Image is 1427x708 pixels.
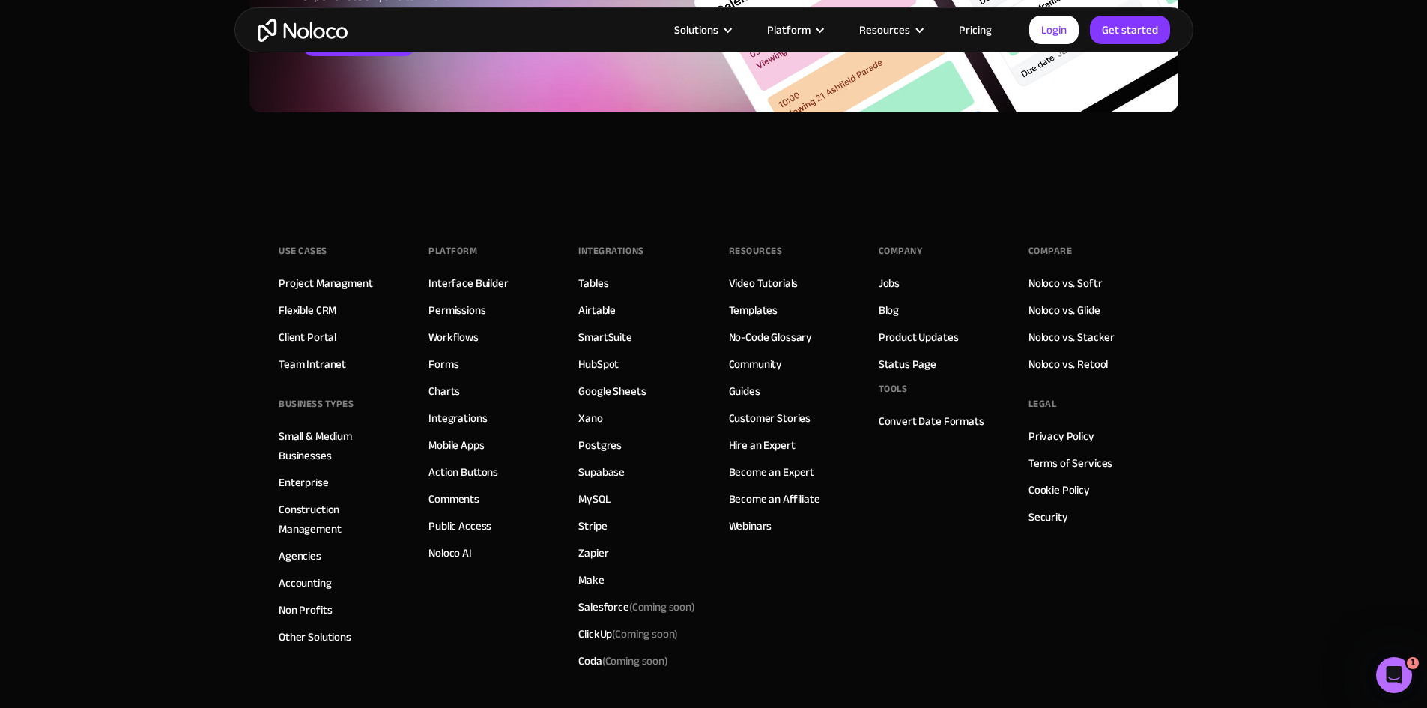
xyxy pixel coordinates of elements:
[279,393,354,415] div: BUSINESS TYPES
[279,354,346,374] a: Team Intranet
[729,240,783,262] div: Resources
[940,20,1011,40] a: Pricing
[1407,657,1419,669] span: 1
[729,381,760,401] a: Guides
[840,20,940,40] div: Resources
[655,20,748,40] div: Solutions
[879,273,900,293] a: Jobs
[879,240,923,262] div: Company
[674,20,718,40] div: Solutions
[879,378,908,400] div: Tools
[1090,16,1170,44] a: Get started
[578,651,667,671] div: Coda
[1029,16,1079,44] a: Login
[428,381,460,401] a: Charts
[1028,480,1090,500] a: Cookie Policy
[578,381,646,401] a: Google Sheets
[1028,327,1115,347] a: Noloco vs. Stacker
[279,500,399,539] a: Construction Management
[428,435,484,455] a: Mobile Apps
[879,327,959,347] a: Product Updates
[428,354,458,374] a: Forms
[279,300,336,320] a: Flexible CRM
[258,19,348,42] a: home
[279,426,399,465] a: Small & Medium Businesses
[279,573,332,593] a: Accounting
[578,462,625,482] a: Supabase
[578,543,608,563] a: Zapier
[629,596,695,617] span: (Coming soon)
[729,408,811,428] a: Customer Stories
[1028,240,1073,262] div: Compare
[612,623,678,644] span: (Coming soon)
[859,20,910,40] div: Resources
[428,462,498,482] a: Action Buttons
[879,354,936,374] a: Status Page
[879,300,899,320] a: Blog
[578,354,619,374] a: HubSpot
[428,240,477,262] div: Platform
[1028,300,1100,320] a: Noloco vs. Glide
[279,473,329,492] a: Enterprise
[578,408,602,428] a: Xano
[602,650,668,671] span: (Coming soon)
[428,543,472,563] a: Noloco AI
[578,273,608,293] a: Tables
[279,600,332,620] a: Non Profits
[279,546,321,566] a: Agencies
[1028,273,1103,293] a: Noloco vs. Softr
[428,273,508,293] a: Interface Builder
[578,570,604,590] a: Make
[428,300,485,320] a: Permissions
[279,240,327,262] div: Use Cases
[729,327,813,347] a: No-Code Glossary
[1028,354,1108,374] a: Noloco vs. Retool
[428,489,479,509] a: Comments
[1028,426,1094,446] a: Privacy Policy
[879,411,984,431] a: Convert Date Formats
[279,273,372,293] a: Project Managment
[1376,657,1412,693] iframe: Intercom live chat
[729,273,799,293] a: Video Tutorials
[578,624,678,644] div: ClickUp
[1028,507,1068,527] a: Security
[748,20,840,40] div: Platform
[279,327,336,347] a: Client Portal
[428,516,491,536] a: Public Access
[578,516,607,536] a: Stripe
[1028,453,1112,473] a: Terms of Services
[578,435,622,455] a: Postgres
[578,327,632,347] a: SmartSuite
[578,597,695,617] div: Salesforce
[729,462,815,482] a: Become an Expert
[729,354,783,374] a: Community
[729,300,778,320] a: Templates
[729,516,772,536] a: Webinars
[578,300,616,320] a: Airtable
[1028,393,1057,415] div: Legal
[578,240,643,262] div: INTEGRATIONS
[729,489,820,509] a: Become an Affiliate
[578,489,610,509] a: MySQL
[428,408,487,428] a: Integrations
[428,327,479,347] a: Workflows
[729,435,796,455] a: Hire an Expert
[767,20,811,40] div: Platform
[279,627,351,647] a: Other Solutions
